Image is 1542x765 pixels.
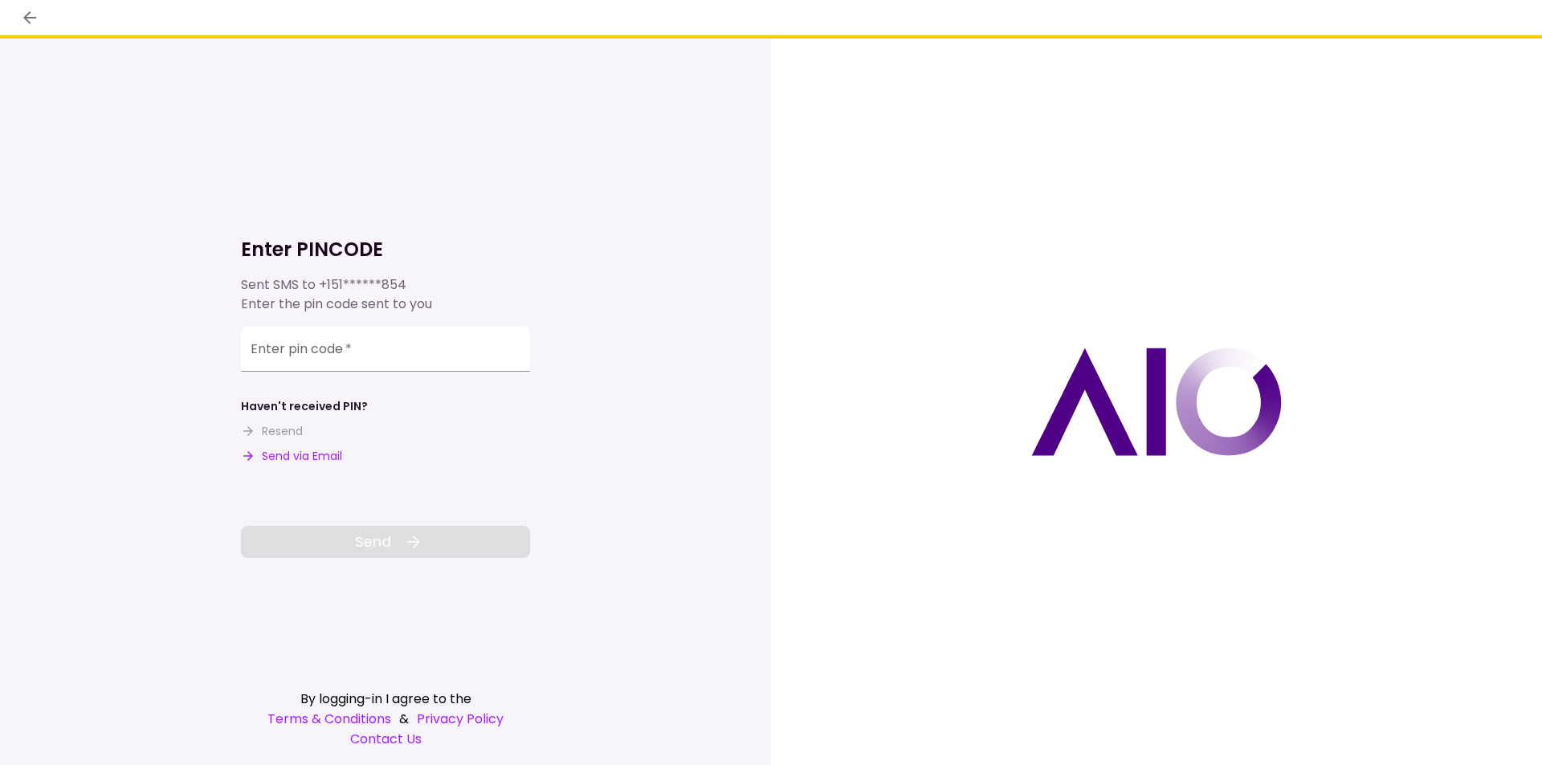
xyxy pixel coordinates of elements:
img: AIO logo [1031,348,1282,456]
a: Contact Us [241,729,530,749]
a: Privacy Policy [417,709,504,729]
div: & [241,709,530,729]
div: Haven't received PIN? [241,398,368,415]
div: Sent SMS to Enter the pin code sent to you [241,275,530,314]
span: Send [355,531,391,552]
button: Send [241,526,530,558]
h1: Enter PINCODE [241,237,530,262]
a: Terms & Conditions [267,709,391,729]
button: back [16,4,43,31]
button: Resend [241,423,303,440]
div: By logging-in I agree to the [241,689,530,709]
button: Send via Email [241,448,342,465]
